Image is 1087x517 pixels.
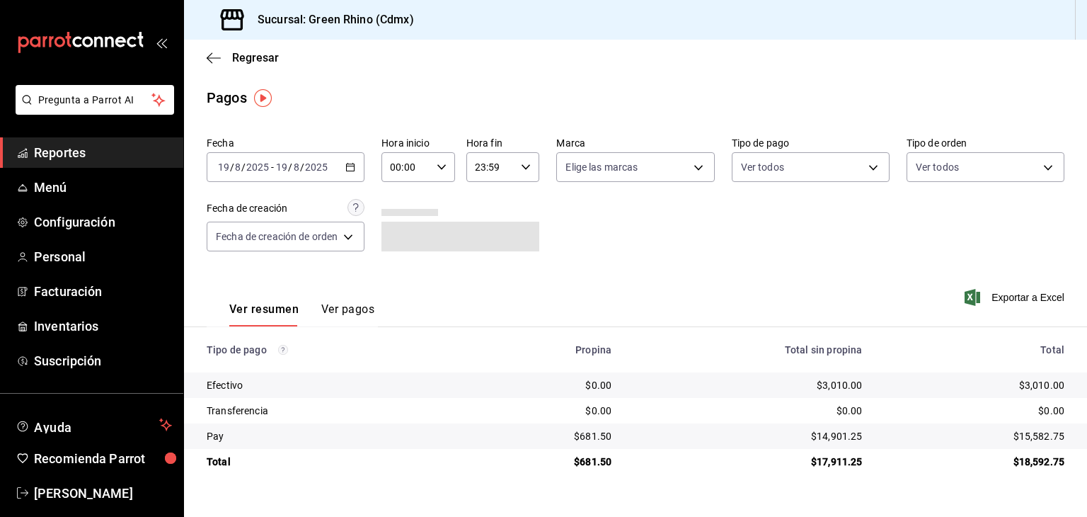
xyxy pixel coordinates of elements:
div: Total [207,455,461,469]
span: Personal [34,247,172,266]
div: $0.00 [885,404,1064,418]
label: Hora inicio [381,138,455,148]
span: Ver todos [916,160,959,174]
label: Fecha [207,138,364,148]
div: Total [885,344,1064,356]
button: Regresar [207,51,279,64]
div: Pagos [207,87,247,108]
div: $3,010.00 [885,378,1064,392]
div: Tipo de pago [207,344,461,356]
span: [PERSON_NAME] [34,484,172,503]
input: -- [234,161,241,173]
a: Pregunta a Parrot AI [10,103,174,118]
span: Suscripción [34,351,172,370]
span: / [300,161,304,173]
span: Configuración [34,212,172,232]
div: Efectivo [207,378,461,392]
label: Tipo de pago [732,138,890,148]
button: Ver resumen [229,302,299,326]
div: $681.50 [483,429,611,443]
span: Fecha de creación de orden [216,229,338,244]
button: Pregunta a Parrot AI [16,85,174,115]
div: navigation tabs [229,302,374,326]
span: Ver todos [741,160,784,174]
span: Inventarios [34,317,172,336]
div: $0.00 [634,404,862,418]
div: $14,901.25 [634,429,862,443]
div: $681.50 [483,455,611,469]
div: Total sin propina [634,344,862,356]
input: -- [217,161,230,173]
span: Reportes [34,143,172,162]
h3: Sucursal: Green Rhino (Cdmx) [246,11,414,28]
span: - [271,161,274,173]
div: $17,911.25 [634,455,862,469]
span: Elige las marcas [565,160,638,174]
div: $15,582.75 [885,429,1064,443]
input: ---- [304,161,328,173]
input: ---- [246,161,270,173]
span: / [288,161,292,173]
div: Propina [483,344,611,356]
label: Hora fin [466,138,540,148]
div: Fecha de creación [207,201,287,216]
span: Regresar [232,51,279,64]
div: $0.00 [483,404,611,418]
div: $18,592.75 [885,455,1064,469]
button: open_drawer_menu [156,37,167,48]
label: Tipo de orden [907,138,1064,148]
span: Ayuda [34,416,154,433]
label: Marca [556,138,714,148]
div: $3,010.00 [634,378,862,392]
button: Exportar a Excel [967,289,1064,306]
span: / [241,161,246,173]
span: Facturación [34,282,172,301]
input: -- [293,161,300,173]
div: Transferencia [207,404,461,418]
span: Menú [34,178,172,197]
img: Tooltip marker [254,89,272,107]
input: -- [275,161,288,173]
div: $0.00 [483,378,611,392]
span: Recomienda Parrot [34,449,172,468]
svg: Los pagos realizados con Pay y otras terminales son montos brutos. [278,345,288,355]
span: Pregunta a Parrot AI [38,93,152,108]
span: / [230,161,234,173]
div: Pay [207,429,461,443]
button: Ver pagos [321,302,374,326]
